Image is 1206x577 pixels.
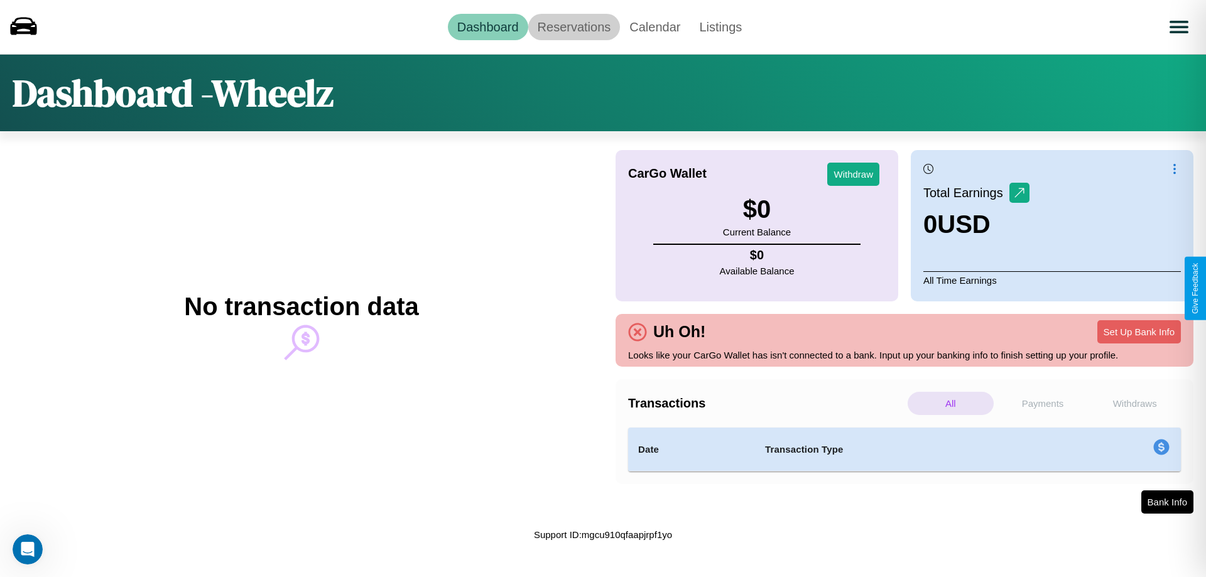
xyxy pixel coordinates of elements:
[13,534,43,564] iframe: Intercom live chat
[923,210,1029,239] h3: 0 USD
[827,163,879,186] button: Withdraw
[628,396,905,411] h4: Transactions
[1097,320,1181,343] button: Set Up Bank Info
[1191,263,1200,314] div: Give Feedback
[620,14,690,40] a: Calendar
[720,248,795,262] h4: $ 0
[628,347,1181,364] p: Looks like your CarGo Wallet has isn't connected to a bank. Input up your banking info to finish ...
[528,14,621,40] a: Reservations
[448,14,528,40] a: Dashboard
[723,224,791,240] p: Current Balance
[923,181,1009,204] p: Total Earnings
[628,428,1181,472] table: simple table
[1161,9,1197,45] button: Open menu
[1092,392,1178,415] p: Withdraws
[1141,490,1193,514] button: Bank Info
[765,442,1050,457] h4: Transaction Type
[1000,392,1086,415] p: Payments
[723,195,791,224] h3: $ 0
[908,392,994,415] p: All
[690,14,751,40] a: Listings
[184,293,418,321] h2: No transaction data
[638,442,745,457] h4: Date
[647,323,712,341] h4: Uh Oh!
[628,166,707,181] h4: CarGo Wallet
[534,526,672,543] p: Support ID: mgcu910qfaapjrpf1yo
[923,271,1181,289] p: All Time Earnings
[13,67,334,119] h1: Dashboard - Wheelz
[720,262,795,279] p: Available Balance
